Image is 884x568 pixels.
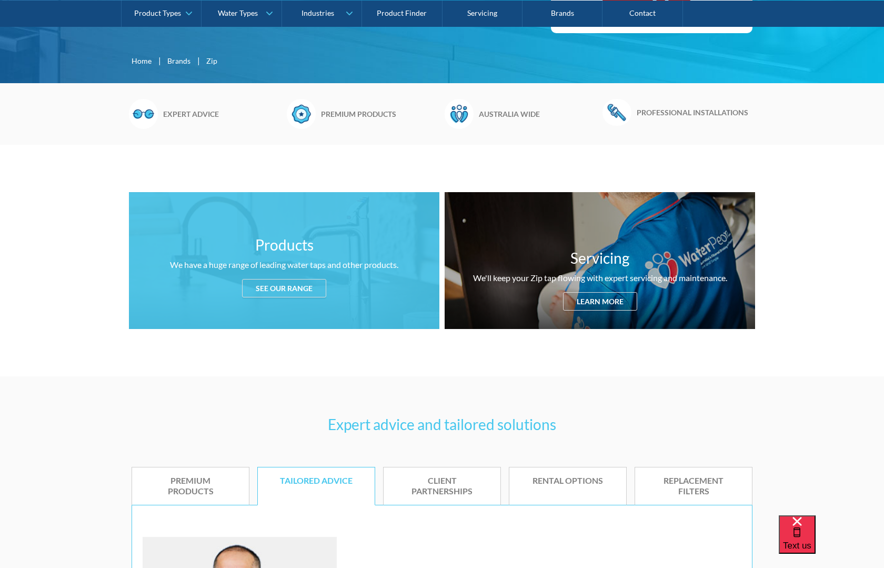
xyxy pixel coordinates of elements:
[170,258,398,271] div: We have a huge range of leading water taps and other products.
[473,272,727,284] div: We'll keep your Zip tap flowing with expert servicing and maintenance.
[570,247,629,269] h3: Servicing
[445,99,474,128] img: Waterpeople Symbol
[274,475,359,486] div: Tailored advice
[132,413,752,435] h3: Expert advice and tailored solutions
[218,8,258,17] div: Water Types
[163,108,282,119] h6: Expert advice
[167,55,190,66] a: Brands
[132,55,152,66] a: Home
[779,515,884,568] iframe: podium webchat widget bubble
[637,107,755,118] h6: Professional installations
[563,292,637,311] div: Learn more
[129,99,158,128] img: Glasses
[445,192,755,329] a: ServicingWe'll keep your Zip tap flowing with expert servicing and maintenance.Learn more
[157,54,162,67] div: |
[242,279,326,297] div: See our range
[399,475,485,497] div: Client partnerships
[196,54,201,67] div: |
[602,99,631,125] img: Wrench
[206,55,217,66] div: Zip
[525,475,610,486] div: Rental options
[651,475,736,497] div: Replacement filters
[134,8,181,17] div: Product Types
[287,99,316,128] img: Badge
[255,234,314,256] h3: Products
[129,192,439,329] a: ProductsWe have a huge range of leading water taps and other products.See our range
[148,475,233,497] div: Premium products
[321,108,439,119] h6: Premium products
[479,108,597,119] h6: Australia wide
[302,8,334,17] div: Industries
